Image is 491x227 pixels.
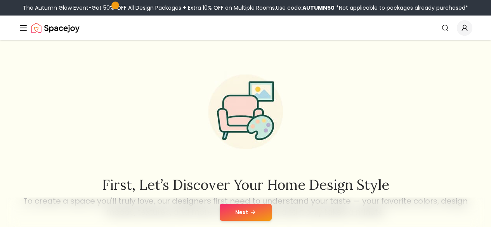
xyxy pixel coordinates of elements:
[276,4,335,12] span: Use code:
[19,16,472,40] nav: Global
[31,20,80,36] img: Spacejoy Logo
[302,4,335,12] b: AUTUMN50
[23,4,468,12] div: The Autumn Glow Event-Get 50% OFF All Design Packages + Extra 10% OFF on Multiple Rooms.
[220,204,272,221] button: Next
[31,20,80,36] a: Spacejoy
[22,196,469,217] p: To create a space you'll truly love, our designers first need to understand your taste — your fav...
[22,177,469,192] h2: First, let’s discover your home design style
[196,62,295,161] img: Start Style Quiz Illustration
[335,4,468,12] span: *Not applicable to packages already purchased*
